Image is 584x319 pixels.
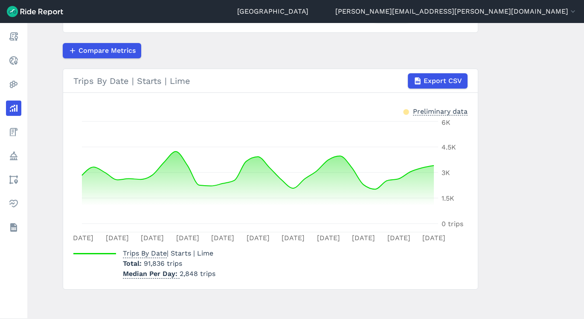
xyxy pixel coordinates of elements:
[7,6,63,17] img: Ride Report
[442,169,450,177] tspan: 3K
[141,234,164,242] tspan: [DATE]
[442,220,463,228] tspan: 0 trips
[413,106,468,115] div: Preliminary data
[282,234,305,242] tspan: [DATE]
[408,73,468,89] button: Export CSV
[335,6,577,17] button: [PERSON_NAME][EMAIL_ADDRESS][PERSON_NAME][DOMAIN_NAME]
[123,247,167,258] span: Trips By Date
[6,148,21,164] a: Policy
[6,101,21,116] a: Analyze
[123,267,180,279] span: Median Per Day
[6,196,21,211] a: Health
[123,259,144,267] span: Total
[424,76,462,86] span: Export CSV
[78,46,136,56] span: Compare Metrics
[6,53,21,68] a: Realtime
[70,234,93,242] tspan: [DATE]
[6,29,21,44] a: Report
[422,234,445,242] tspan: [DATE]
[317,234,340,242] tspan: [DATE]
[442,118,450,126] tspan: 6K
[6,220,21,235] a: Datasets
[211,234,234,242] tspan: [DATE]
[237,6,308,17] a: [GEOGRAPHIC_DATA]
[176,234,199,242] tspan: [DATE]
[73,73,468,89] div: Trips By Date | Starts | Lime
[144,259,182,267] span: 91,836 trips
[6,172,21,187] a: Areas
[123,249,213,257] span: | Starts | Lime
[387,234,410,242] tspan: [DATE]
[123,269,215,279] p: 2,848 trips
[442,194,454,202] tspan: 1.5K
[352,234,375,242] tspan: [DATE]
[442,143,456,151] tspan: 4.5K
[6,77,21,92] a: Heatmaps
[246,234,269,242] tspan: [DATE]
[63,43,141,58] button: Compare Metrics
[6,124,21,140] a: Fees
[105,234,128,242] tspan: [DATE]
